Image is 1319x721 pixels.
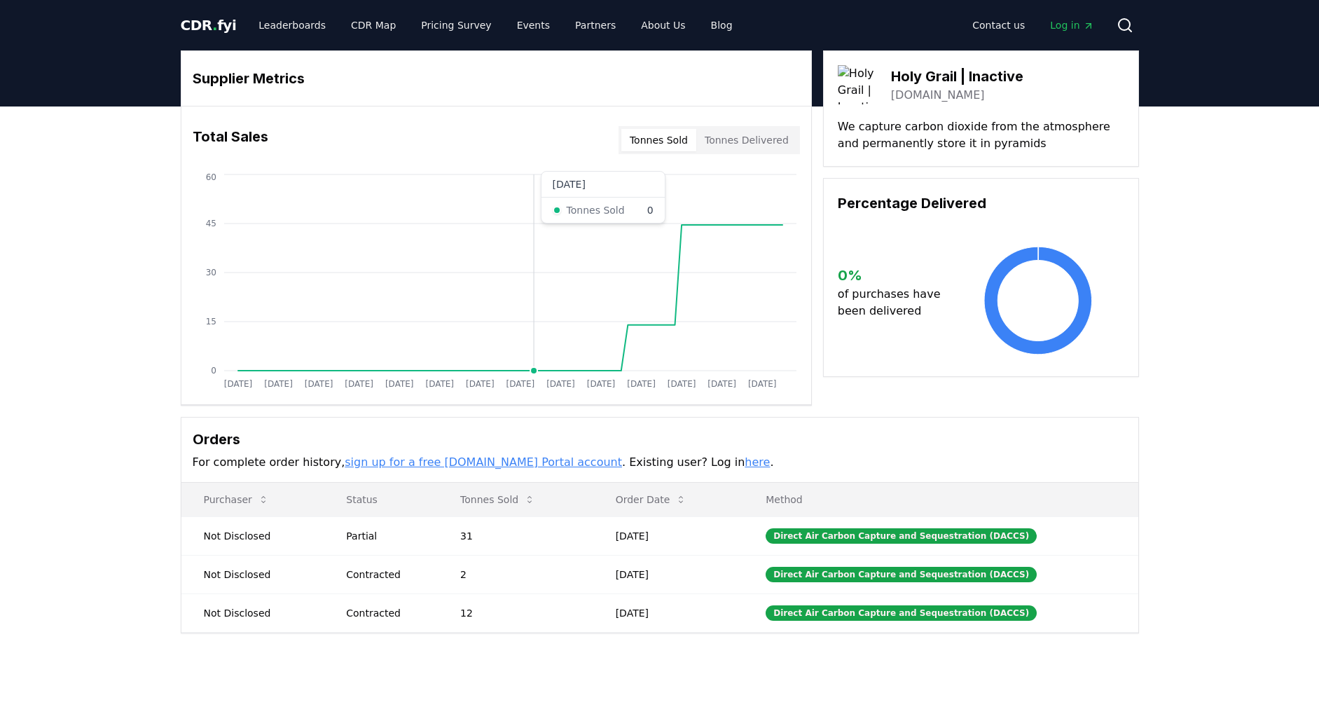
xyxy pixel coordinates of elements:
p: For complete order history, . Existing user? Log in . [193,454,1127,471]
td: 31 [438,516,593,555]
tspan: 45 [205,219,216,228]
div: Contracted [346,606,427,620]
button: Tonnes Sold [621,129,696,151]
h3: Total Sales [193,126,268,154]
tspan: [DATE] [707,379,736,389]
tspan: [DATE] [546,379,575,389]
td: [DATE] [593,516,744,555]
p: of purchases have been delivered [838,286,952,320]
td: 12 [438,593,593,632]
tspan: 15 [205,317,216,327]
h3: Orders [193,429,1127,450]
h3: 0 % [838,265,952,286]
h3: Supplier Metrics [193,68,800,89]
tspan: [DATE] [667,379,696,389]
a: here [745,455,770,469]
td: [DATE] [593,555,744,593]
tspan: 60 [205,172,216,182]
a: Contact us [961,13,1036,38]
tspan: [DATE] [627,379,656,389]
a: sign up for a free [DOMAIN_NAME] Portal account [345,455,622,469]
span: CDR fyi [181,17,237,34]
a: Leaderboards [247,13,337,38]
button: Tonnes Delivered [696,129,797,151]
h3: Percentage Delivered [838,193,1124,214]
tspan: [DATE] [223,379,252,389]
button: Purchaser [193,486,280,514]
div: Direct Air Carbon Capture and Sequestration (DACCS) [766,567,1037,582]
div: Direct Air Carbon Capture and Sequestration (DACCS) [766,605,1037,621]
tspan: [DATE] [747,379,776,389]
tspan: [DATE] [586,379,615,389]
p: We capture carbon dioxide from the atmosphere and permanently store it in pyramids [838,118,1124,152]
tspan: [DATE] [466,379,495,389]
p: Status [335,493,427,507]
a: Log in [1039,13,1105,38]
button: Order Date [605,486,698,514]
tspan: [DATE] [425,379,454,389]
nav: Main [961,13,1105,38]
p: Method [754,493,1126,507]
button: Tonnes Sold [449,486,546,514]
tspan: [DATE] [264,379,293,389]
a: Pricing Survey [410,13,502,38]
div: Direct Air Carbon Capture and Sequestration (DACCS) [766,528,1037,544]
span: . [212,17,217,34]
td: 2 [438,555,593,593]
a: [DOMAIN_NAME] [891,87,985,104]
tspan: [DATE] [345,379,373,389]
tspan: 0 [211,366,216,376]
div: Contracted [346,568,427,582]
a: Partners [564,13,627,38]
td: [DATE] [593,593,744,632]
a: CDR.fyi [181,15,237,35]
tspan: [DATE] [506,379,534,389]
td: Not Disclosed [181,555,324,593]
a: CDR Map [340,13,407,38]
nav: Main [247,13,743,38]
a: About Us [630,13,696,38]
a: Blog [700,13,744,38]
td: Not Disclosed [181,516,324,555]
img: Holy Grail | Inactive-logo [838,65,877,104]
div: Partial [346,529,427,543]
td: Not Disclosed [181,593,324,632]
span: Log in [1050,18,1093,32]
h3: Holy Grail | Inactive [891,66,1023,87]
tspan: [DATE] [385,379,413,389]
tspan: 30 [205,268,216,277]
tspan: [DATE] [304,379,333,389]
a: Events [506,13,561,38]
